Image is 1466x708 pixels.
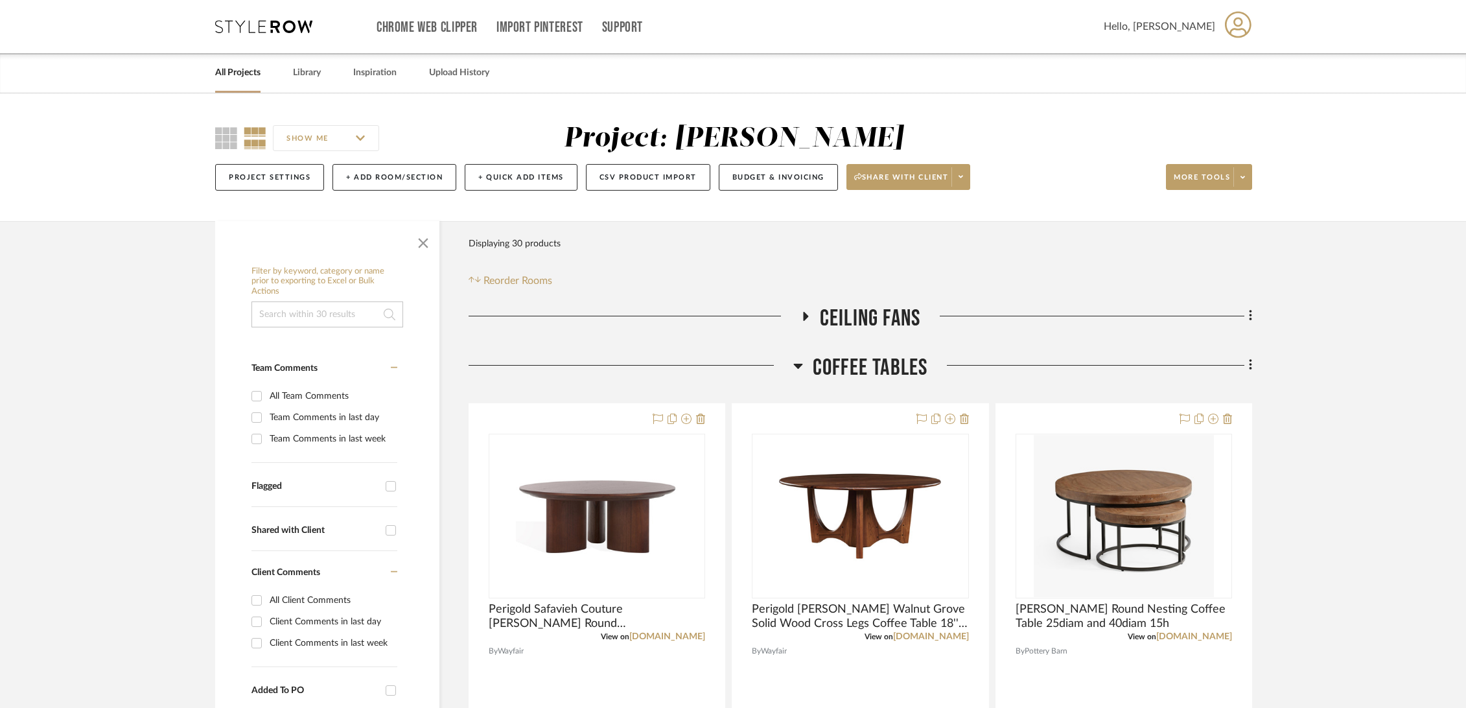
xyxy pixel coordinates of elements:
a: [DOMAIN_NAME] [629,632,705,641]
button: More tools [1166,164,1252,190]
button: Project Settings [215,164,324,191]
button: CSV Product Import [586,164,710,191]
span: View on [865,633,893,641]
span: Perigold Safavieh Couture [PERSON_NAME] Round [PERSON_NAME] Coffee Table 15'' H X 38'' W X 38'' D [489,602,705,631]
button: + Quick Add Items [465,164,577,191]
div: Added To PO [251,685,379,696]
span: View on [601,633,629,641]
span: More tools [1174,172,1230,192]
span: View on [1128,633,1156,641]
button: Close [410,228,436,254]
a: Import Pinterest [496,22,583,33]
div: Displaying 30 products [469,231,561,257]
span: Client Comments [251,568,320,577]
button: Share with client [846,164,971,190]
a: Inspiration [353,64,397,82]
div: Project: [PERSON_NAME] [564,125,903,152]
img: PB Malcolm Round Nesting Coffee Table 25diam and 40diam 15h [1034,435,1214,597]
a: [DOMAIN_NAME] [1156,632,1232,641]
a: Chrome Web Clipper [377,22,478,33]
button: + Add Room/Section [332,164,456,191]
span: [PERSON_NAME] Round Nesting Coffee Table 25diam and 40diam 15h [1016,602,1232,631]
span: Ceiling Fans [820,305,920,333]
span: Team Comments [251,364,318,373]
div: All Client Comments [270,590,394,611]
span: Coffee Tables [813,354,928,382]
div: Flagged [251,481,379,492]
span: Reorder Rooms [483,273,552,289]
span: Hello, [PERSON_NAME] [1104,19,1215,34]
div: All Team Comments [270,386,394,407]
span: By [489,645,498,657]
div: Shared with Client [251,525,379,536]
div: Team Comments in last week [270,429,394,449]
div: Client Comments in last week [270,633,394,654]
span: Wayfair [761,645,787,657]
span: Share with client [854,172,949,192]
div: 0 [489,434,704,598]
a: Upload History [429,64,489,82]
a: Library [293,64,321,82]
div: 0 [752,434,968,598]
div: Team Comments in last day [270,407,394,428]
span: Pottery Barn [1025,645,1067,657]
img: Perigold Stickley Walnut Grove Solid Wood Cross Legs Coffee Table 18'' H X 42'' W X 42'' D [779,435,941,597]
a: [DOMAIN_NAME] [893,632,969,641]
input: Search within 30 results [251,301,403,327]
span: Perigold [PERSON_NAME] Walnut Grove Solid Wood Cross Legs Coffee Table 18'' H X 42'' W X 42'' D [752,602,968,631]
span: By [752,645,761,657]
a: Support [602,22,643,33]
img: Perigold Safavieh Couture Barnard Round Wood Coffee Table 15'' H X 38'' W X 38'' D [516,435,678,597]
h6: Filter by keyword, category or name prior to exporting to Excel or Bulk Actions [251,266,403,297]
button: Reorder Rooms [469,273,552,289]
a: All Projects [215,64,261,82]
span: By [1016,645,1025,657]
div: Client Comments in last day [270,611,394,632]
button: Budget & Invoicing [719,164,838,191]
span: Wayfair [498,645,524,657]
